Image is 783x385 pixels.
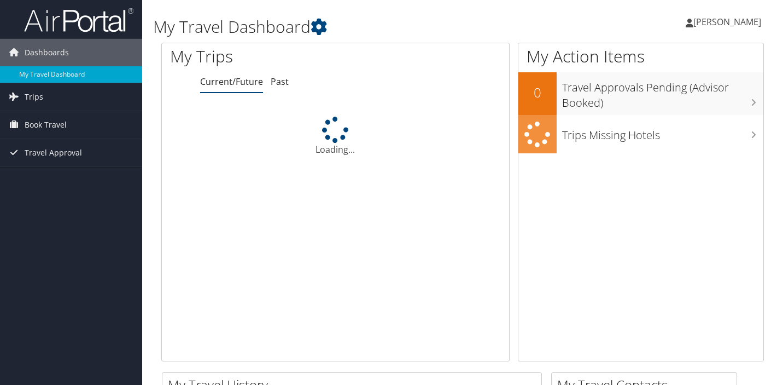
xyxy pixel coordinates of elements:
[518,83,557,102] h2: 0
[562,74,763,111] h3: Travel Approvals Pending (Advisor Booked)
[271,76,289,88] a: Past
[518,115,763,154] a: Trips Missing Hotels
[686,5,772,38] a: [PERSON_NAME]
[170,45,356,68] h1: My Trips
[25,39,69,66] span: Dashboards
[693,16,761,28] span: [PERSON_NAME]
[153,15,566,38] h1: My Travel Dashboard
[518,45,763,68] h1: My Action Items
[562,122,763,143] h3: Trips Missing Hotels
[25,139,82,166] span: Travel Approval
[200,76,263,88] a: Current/Future
[24,7,133,33] img: airportal-logo.png
[162,117,509,156] div: Loading...
[25,111,67,139] span: Book Travel
[518,72,763,114] a: 0Travel Approvals Pending (Advisor Booked)
[25,83,43,111] span: Trips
